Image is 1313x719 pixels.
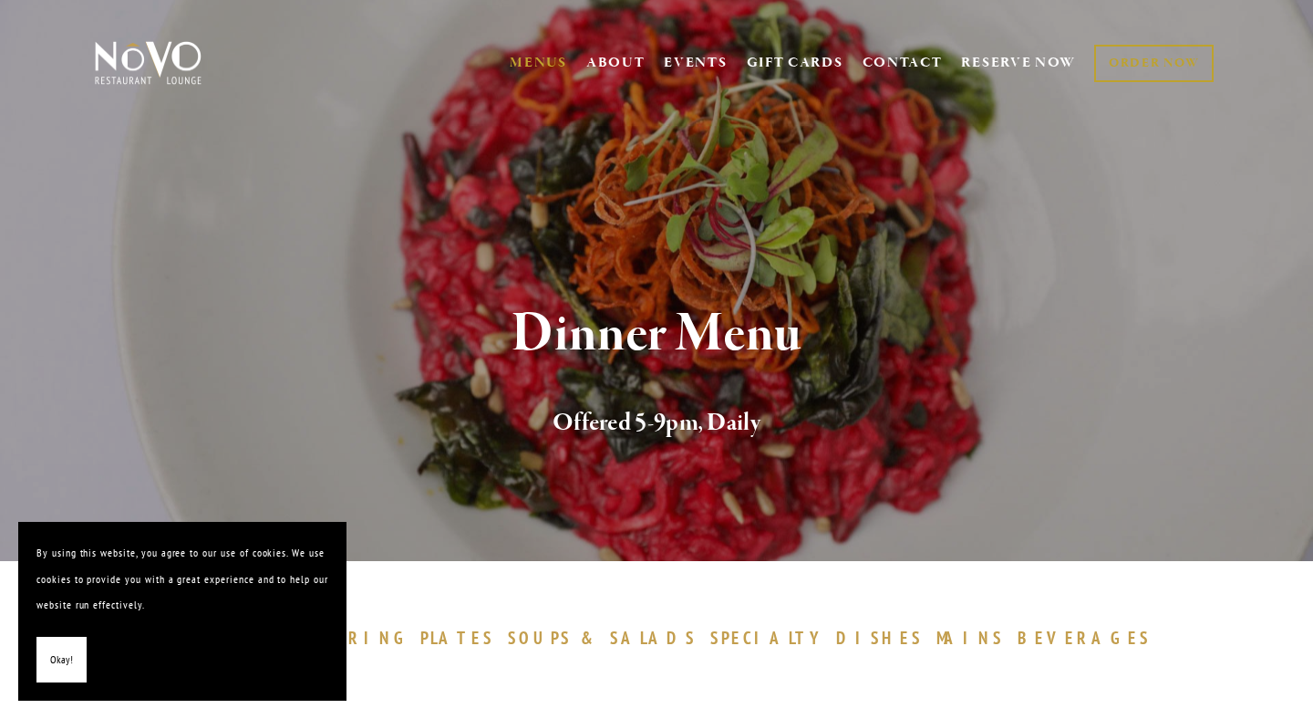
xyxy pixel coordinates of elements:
span: & [581,627,601,649]
a: MENUS [510,54,567,72]
a: ORDER NOW [1094,45,1214,82]
span: BEVERAGES [1018,627,1151,649]
a: SPECIALTYDISHES [710,627,931,649]
a: SHARINGPLATES [301,627,503,649]
span: SHARING [301,627,412,649]
a: RESERVE NOW [961,46,1076,80]
span: SPECIALTY [710,627,827,649]
a: CONTACT [863,46,943,80]
button: Okay! [36,637,87,683]
a: BEVERAGES [1018,627,1160,649]
span: Okay! [50,647,73,673]
h1: Dinner Menu [125,305,1188,364]
section: Cookie banner [18,522,346,701]
a: SOUPS&SALADS [508,627,706,649]
span: SALADS [610,627,698,649]
img: Novo Restaurant &amp; Lounge [91,40,205,86]
span: MAINS [936,627,1005,649]
span: PLATES [420,627,494,649]
span: DISHES [836,627,923,649]
a: EVENTS [664,54,727,72]
p: By using this website, you agree to our use of cookies. We use cookies to provide you with a grea... [36,540,328,619]
a: MAINS [936,627,1014,649]
h2: Offered 5-9pm, Daily [125,404,1188,443]
a: ABOUT [586,54,646,72]
a: GIFT CARDS [747,46,843,80]
span: SOUPS [508,627,572,649]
